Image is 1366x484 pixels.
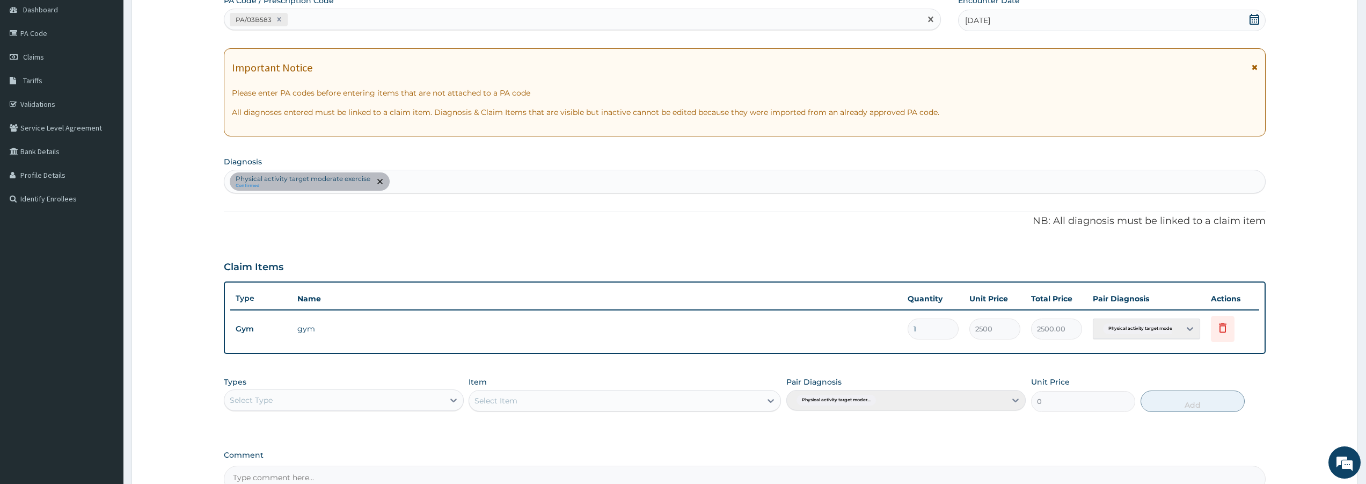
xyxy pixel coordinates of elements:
p: Please enter PA codes before entering items that are not attached to a PA code [232,88,1258,98]
p: All diagnoses entered must be linked to a claim item. Diagnosis & Claim Items that are visible bu... [232,107,1258,118]
span: Dashboard [23,5,58,15]
span: Claims [23,52,44,62]
span: Tariffs [23,76,42,85]
th: Total Price [1026,288,1087,309]
label: Pair Diagnosis [786,377,842,387]
label: Types [224,378,246,387]
span: We're online! [62,135,148,244]
th: Unit Price [964,288,1026,309]
td: gym [292,318,902,339]
th: Actions [1206,288,1259,309]
th: Name [292,288,902,309]
span: [DATE] [965,15,990,26]
div: Select Type [230,395,273,406]
label: Diagnosis [224,156,262,167]
h1: Important Notice [232,62,312,74]
button: Add [1141,391,1245,412]
th: Type [230,288,292,308]
div: Minimize live chat window [176,5,202,31]
td: Gym [230,319,292,339]
label: Item [469,377,487,387]
p: NB: All diagnosis must be linked to a claim item [224,214,1266,228]
th: Quantity [902,288,964,309]
img: d_794563401_company_1708531726252_794563401 [20,54,43,81]
h3: Claim Items [224,262,283,273]
div: PA/03B583 [232,13,273,26]
label: Comment [224,451,1266,460]
textarea: Type your message and hit 'Enter' [5,293,204,331]
label: Unit Price [1031,377,1070,387]
th: Pair Diagnosis [1087,288,1206,309]
div: Chat with us now [56,60,180,74]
